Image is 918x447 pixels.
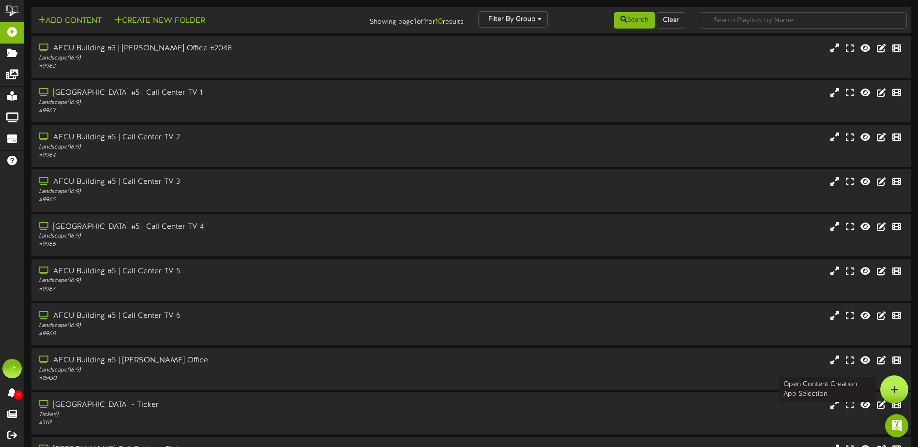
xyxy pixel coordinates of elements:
[39,151,391,160] div: # 9964
[39,311,391,322] div: AFCU Building #5 | Call Center TV 6
[39,419,391,427] div: # 3117
[885,414,908,437] div: Open Intercom Messenger
[39,99,391,107] div: Landscape ( 16:9 )
[35,15,105,27] button: Add Content
[39,54,391,62] div: Landscape ( 16:9 )
[39,188,391,196] div: Landscape ( 16:9 )
[435,17,443,26] strong: 10
[39,322,391,330] div: Landscape ( 16:9 )
[39,132,391,143] div: AFCU Building #5 | Call Center TV 2
[478,11,548,28] button: Filter By Group
[700,12,907,29] input: -- Search Playlists by Name --
[39,266,391,277] div: AFCU Building #5 | Call Center TV 5
[39,400,391,411] div: [GEOGRAPHIC_DATA] - Ticker
[39,107,391,115] div: # 9963
[39,366,391,374] div: Landscape ( 16:9 )
[39,222,391,233] div: [GEOGRAPHIC_DATA] #5 | Call Center TV 4
[39,240,391,249] div: # 9966
[39,177,391,188] div: AFCU Building #5 | Call Center TV 3
[39,411,391,419] div: Ticker ( )
[112,15,208,27] button: Create New Folder
[39,88,391,99] div: [GEOGRAPHIC_DATA] #5 | Call Center TV 1
[39,374,391,383] div: # 15430
[39,330,391,338] div: # 9968
[657,12,685,29] button: Clear
[39,62,391,71] div: # 9962
[39,43,391,54] div: AFCU Building #3 | [PERSON_NAME] Office #2048
[323,11,471,28] div: Showing page of for results
[423,17,426,26] strong: 1
[39,355,391,366] div: AFCU Building #5 | [PERSON_NAME] Office
[39,277,391,285] div: Landscape ( 16:9 )
[614,12,655,29] button: Search
[39,285,391,294] div: # 9967
[39,232,391,240] div: Landscape ( 16:9 )
[414,17,417,26] strong: 1
[14,390,23,400] span: 0
[2,359,22,378] div: TF
[39,196,391,204] div: # 9965
[39,143,391,151] div: Landscape ( 16:9 )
